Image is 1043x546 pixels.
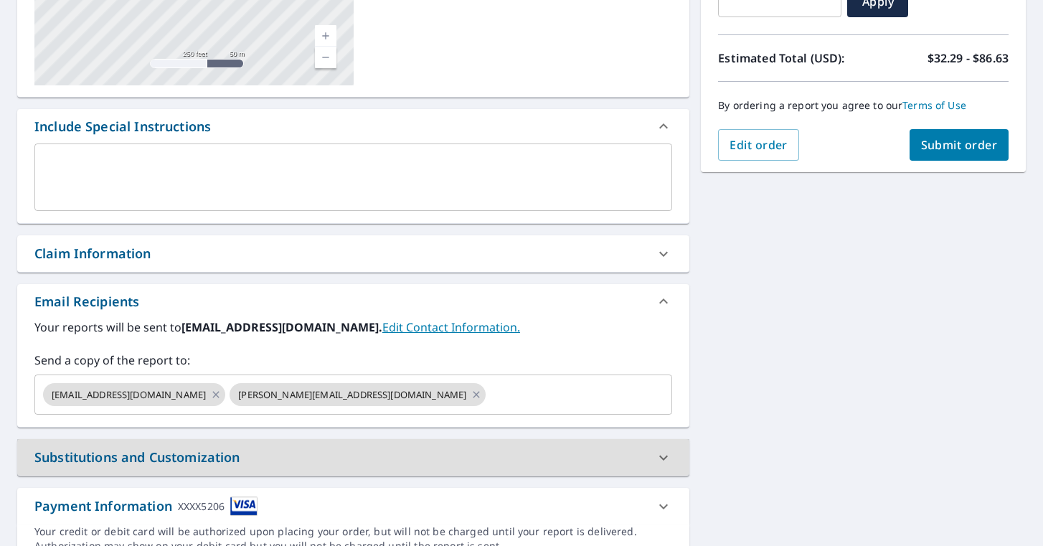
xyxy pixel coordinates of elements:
div: Payment Information [34,496,258,516]
span: [EMAIL_ADDRESS][DOMAIN_NAME] [43,388,214,402]
div: [PERSON_NAME][EMAIL_ADDRESS][DOMAIN_NAME] [230,383,486,406]
p: By ordering a report you agree to our [718,99,1009,112]
label: Your reports will be sent to [34,319,672,336]
img: cardImage [230,496,258,516]
div: Payment InformationXXXX5206cardImage [17,488,689,524]
p: Estimated Total (USD): [718,50,863,67]
span: [PERSON_NAME][EMAIL_ADDRESS][DOMAIN_NAME] [230,388,475,402]
span: Edit order [730,137,788,153]
div: Email Recipients [34,292,139,311]
a: Terms of Use [902,98,966,112]
b: [EMAIL_ADDRESS][DOMAIN_NAME]. [181,319,382,335]
div: Include Special Instructions [34,117,211,136]
div: Claim Information [17,235,689,272]
button: Edit order [718,129,799,161]
div: [EMAIL_ADDRESS][DOMAIN_NAME] [43,383,225,406]
span: Submit order [921,137,998,153]
div: Email Recipients [17,284,689,319]
div: Claim Information [34,244,151,263]
button: Submit order [910,129,1009,161]
p: $32.29 - $86.63 [928,50,1009,67]
div: XXXX5206 [178,496,225,516]
div: Substitutions and Customization [34,448,240,467]
a: EditContactInfo [382,319,520,335]
div: Substitutions and Customization [17,439,689,476]
label: Send a copy of the report to: [34,352,672,369]
div: Include Special Instructions [17,109,689,143]
a: Current Level 17, Zoom Out [315,47,336,68]
a: Current Level 17, Zoom In [315,25,336,47]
